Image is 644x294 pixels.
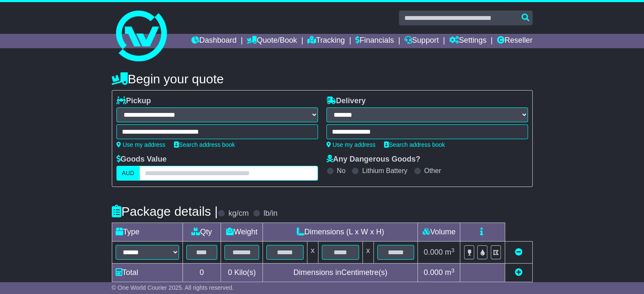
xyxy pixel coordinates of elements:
[355,34,394,48] a: Financials
[263,209,277,218] label: lb/in
[449,34,486,48] a: Settings
[451,267,455,274] sup: 3
[362,167,407,175] label: Lithium Battery
[515,248,522,256] a: Remove this item
[228,268,232,277] span: 0
[182,223,221,242] td: Qty
[247,34,297,48] a: Quote/Book
[228,209,249,218] label: kg/cm
[174,141,235,148] a: Search address book
[362,242,373,264] td: x
[424,248,443,256] span: 0.000
[263,264,418,282] td: Dimensions in Centimetre(s)
[515,268,522,277] a: Add new item
[445,248,455,256] span: m
[112,72,533,86] h4: Begin your quote
[326,155,420,164] label: Any Dangerous Goods?
[182,264,221,282] td: 0
[451,247,455,253] sup: 3
[497,34,532,48] a: Reseller
[112,204,218,218] h4: Package details |
[326,141,376,148] a: Use my address
[424,268,443,277] span: 0.000
[384,141,445,148] a: Search address book
[418,223,460,242] td: Volume
[112,223,182,242] td: Type
[307,34,345,48] a: Tracking
[112,264,182,282] td: Total
[116,166,140,181] label: AUD
[221,223,263,242] td: Weight
[116,96,151,106] label: Pickup
[116,141,166,148] a: Use my address
[424,167,441,175] label: Other
[263,223,418,242] td: Dimensions (L x W x H)
[326,96,366,106] label: Delivery
[337,167,345,175] label: No
[191,34,237,48] a: Dashboard
[404,34,439,48] a: Support
[307,242,318,264] td: x
[221,264,263,282] td: Kilo(s)
[445,268,455,277] span: m
[116,155,167,164] label: Goods Value
[112,284,234,291] span: © One World Courier 2025. All rights reserved.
